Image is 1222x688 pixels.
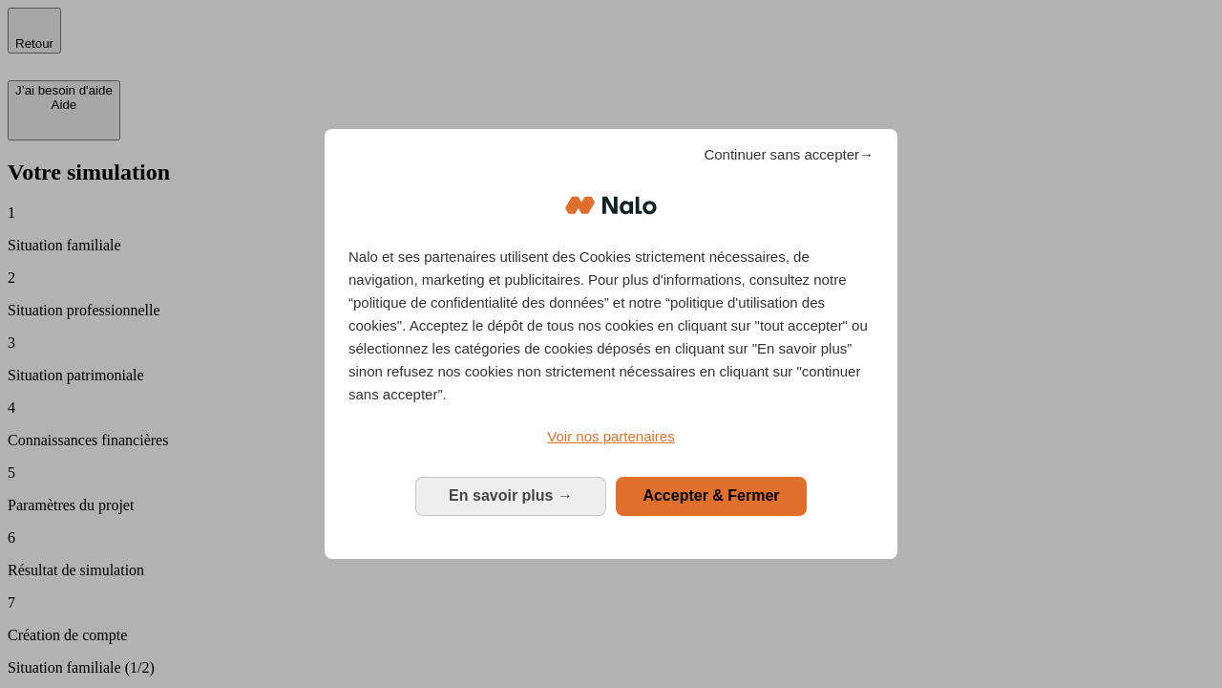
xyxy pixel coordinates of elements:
div: Bienvenue chez Nalo Gestion du consentement [325,129,897,558]
a: Voir nos partenaires [348,425,874,448]
button: Accepter & Fermer: Accepter notre traitement des données et fermer [616,477,807,515]
span: Accepter & Fermer [643,487,779,504]
span: En savoir plus → [449,487,573,504]
button: En savoir plus: Configurer vos consentements [415,477,606,515]
span: Voir nos partenaires [547,428,674,444]
img: Logo [565,177,657,234]
p: Nalo et ses partenaires utilisent des Cookies strictement nécessaires, de navigation, marketing e... [348,246,874,406]
span: Continuer sans accepter→ [704,143,874,166]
